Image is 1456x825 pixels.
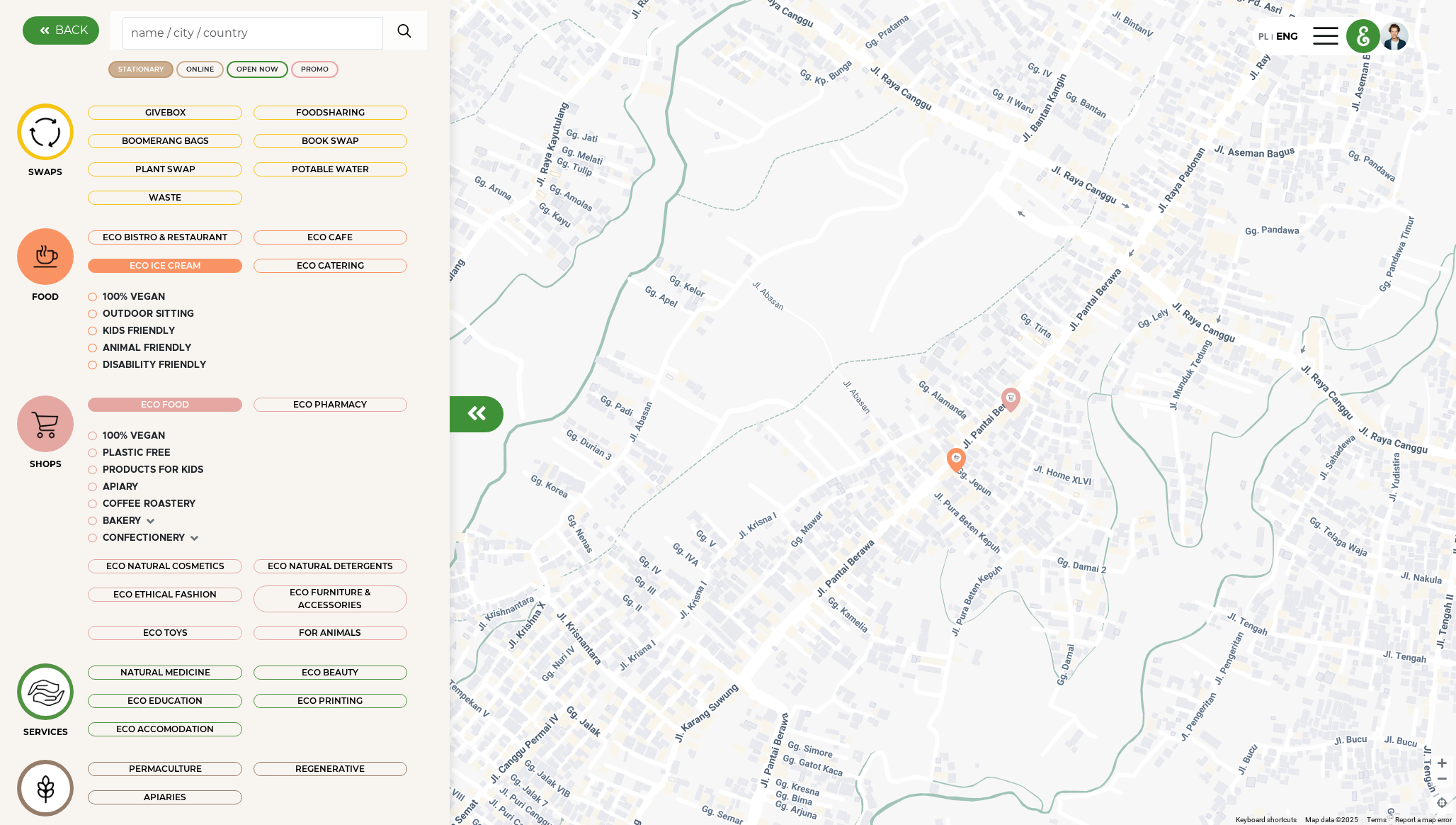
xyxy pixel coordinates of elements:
div: Potable water [254,162,407,176]
div: ECO EDUCATION [88,694,241,708]
div: Book swap [254,134,407,148]
div: SWAPS [17,166,74,179]
div: ECO TOYS [88,626,241,640]
div: Waste [88,191,241,205]
a: Report a map error [1395,816,1452,824]
div: APIARY [103,481,138,495]
div: ECO NATURAL DETERGENTS [254,559,407,573]
img: icon-image [22,111,69,152]
div: Plant swap [88,162,241,176]
img: icon-image [22,240,69,274]
div: ECO PRINTING [254,694,407,708]
div: ECO FOOD [88,398,241,412]
div: | [1268,31,1276,44]
div: Disability friendly [103,359,206,373]
div: Regenerative [254,762,407,776]
div: PL [1258,28,1268,44]
div: PROMO [301,64,329,74]
div: 100% vegan [103,430,165,444]
div: ECO ACCOMODATION [88,722,241,736]
div: BAKERY [103,515,141,529]
span: Map data ©2025 [1305,816,1358,824]
div: ECO ETHICAL FASHION [88,588,241,602]
div: FOR ANIMALS [254,626,407,640]
input: Search [122,17,383,50]
div: Apiaries [88,790,241,804]
div: ECO BEAUTY [254,666,407,680]
div: ECO CATERING [254,259,407,273]
img: icon-image [22,668,69,715]
div: Plastic free [103,447,171,461]
div: SHOPS [17,458,74,471]
div: ONLINE [186,64,214,74]
div: Products for kids [103,464,203,478]
div: Outdoor sitting [103,308,194,322]
div: ENG [1276,29,1298,44]
div: ECO CAFE [254,230,407,245]
div: NATURAL MEDICINE [88,666,241,680]
div: Boomerang bags [88,134,241,148]
div: Kids friendly [103,325,175,339]
div: ECO FURNITURE & ACCESSORIES [254,585,407,612]
img: ethy logo [1347,20,1380,52]
div: ECO PHARMACY [254,398,407,412]
div: Permaculture [88,762,241,776]
label: BACK [55,22,88,39]
div: SERVICES [17,726,74,739]
div: 100% vegan [103,291,165,305]
div: ECO ICE CREAM [88,259,241,273]
div: Givebox [88,106,241,120]
div: OPEN NOW [237,64,278,74]
div: Foodsharing [254,106,407,120]
div: STATIONARY [118,64,164,74]
div: ECO NATURAL COSMETICS [88,559,241,573]
div: ECO BISTRO & RESTAURANT [88,230,241,245]
div: Animal friendly [103,342,191,356]
button: Keyboard shortcuts [1236,815,1297,825]
div: CONFECTIONERY [103,532,185,546]
div: FOOD [17,291,74,303]
a: Terms (opens in new tab) [1367,816,1387,824]
img: icon-image [22,765,69,811]
div: COFFEE ROASTERY [103,498,195,512]
img: search.svg [392,16,418,45]
img: icon-image [22,401,69,447]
